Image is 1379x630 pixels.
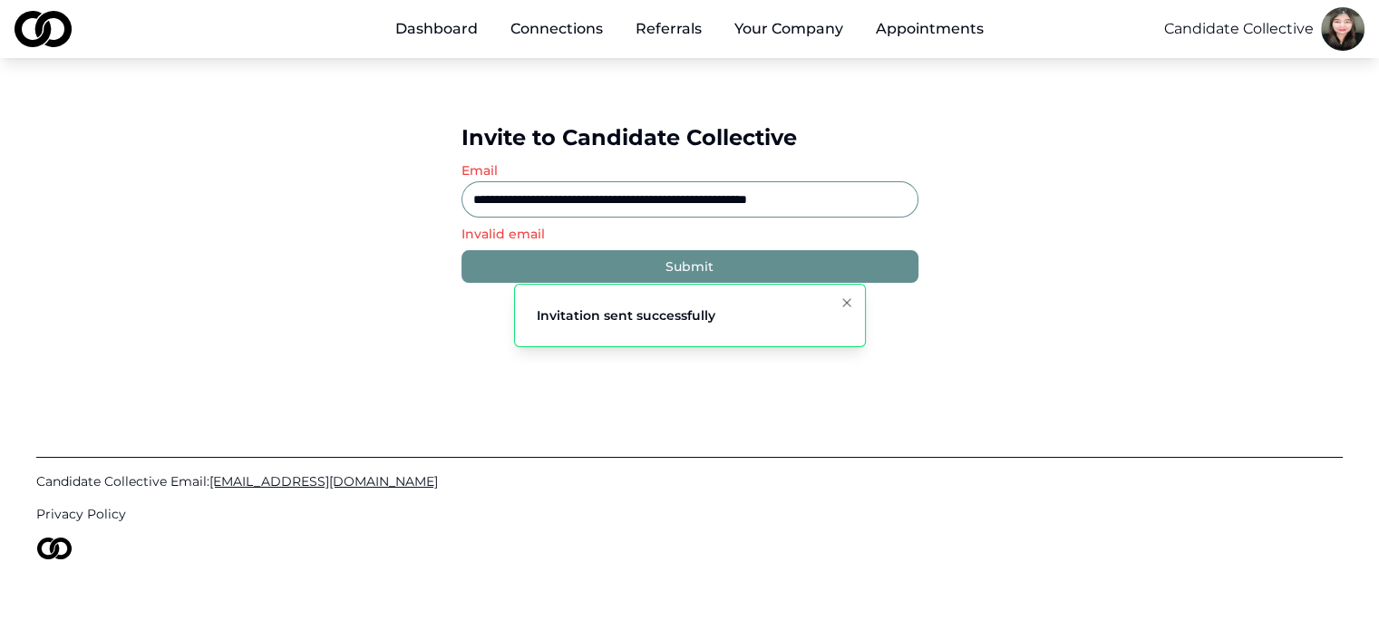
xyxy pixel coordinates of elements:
[461,250,918,283] button: Submit
[1321,7,1364,51] img: c5a994b8-1df4-4c55-a0c5-fff68abd3c00-Kim%20Headshot-profile_picture.jpg
[461,225,918,243] p: Invalid email
[36,538,73,559] img: logo
[720,11,858,47] button: Your Company
[36,472,1343,490] a: Candidate Collective Email:[EMAIL_ADDRESS][DOMAIN_NAME]
[381,11,998,47] nav: Main
[496,11,617,47] a: Connections
[665,257,714,276] div: Submit
[621,11,716,47] a: Referrals
[1164,18,1314,40] button: Candidate Collective
[36,505,1343,523] a: Privacy Policy
[461,162,498,179] label: Email
[381,11,492,47] a: Dashboard
[537,306,715,325] div: Invitation sent successfully
[209,473,438,489] span: [EMAIL_ADDRESS][DOMAIN_NAME]
[461,123,918,152] div: Invite to Candidate Collective
[861,11,998,47] a: Appointments
[15,11,72,47] img: logo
